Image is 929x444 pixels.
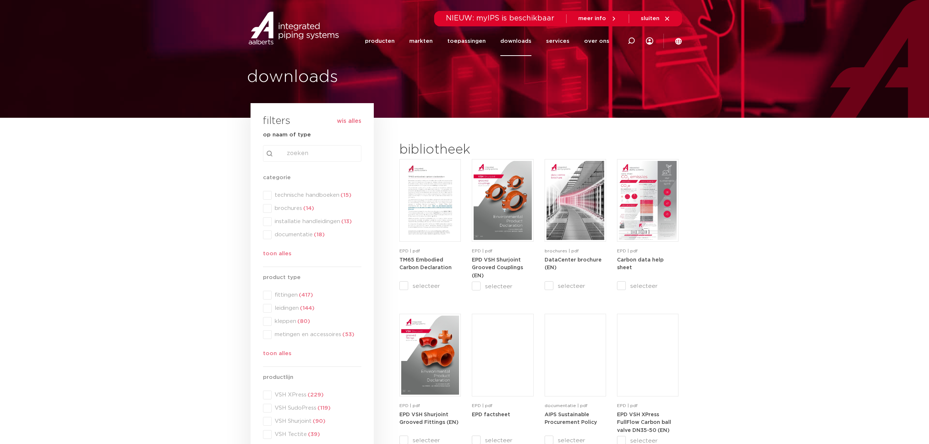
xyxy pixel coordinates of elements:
[472,403,492,408] span: EPD | pdf
[545,403,587,408] span: documentatie | pdf
[617,282,678,290] label: selecteer
[399,141,530,159] h2: bibliotheek
[546,26,569,56] a: services
[399,249,420,253] span: EPD | pdf
[619,161,677,240] img: NL-Carbon-data-help-sheet-pdf.jpg
[641,16,659,21] span: sluiten
[409,26,433,56] a: markten
[399,282,461,290] label: selecteer
[545,282,606,290] label: selecteer
[472,282,533,291] label: selecteer
[399,257,452,271] strong: TM65 Embodied Carbon Declaration
[247,65,461,89] h1: downloads
[399,412,459,425] a: EPD VSH Shurjoint Grooved Fittings (EN)
[641,15,670,22] a: sluiten
[446,15,554,22] span: NIEUW: myIPS is beschikbaar
[617,257,663,271] strong: Carbon data help sheet
[263,132,311,138] strong: op naam of type
[472,257,523,278] strong: EPD VSH Shurjoint Grooved Couplings (EN)
[474,316,531,395] img: Aips-EPD-A4Factsheet_NL-pdf.jpg
[617,257,663,271] a: Carbon data help sheet
[545,412,597,425] a: AIPS Sustainable Procurement Policy
[472,412,510,417] a: EPD factsheet
[401,316,459,395] img: VSH-Shurjoint-Grooved-Fittings_A4EPD_5011523_EN-pdf.jpg
[619,316,677,395] img: VSH-XPress-Carbon-BallValveDN35-50_A4EPD_5011435-_2024_1.0_EN-pdf.jpg
[472,249,492,253] span: EPD | pdf
[617,249,637,253] span: EPD | pdf
[578,16,606,21] span: meer info
[617,403,637,408] span: EPD | pdf
[578,15,617,22] a: meer info
[545,249,579,253] span: brochures | pdf
[365,26,609,56] nav: Menu
[617,412,671,433] a: EPD VSH XPress FullFlow Carbon ball valve DN35-50 (EN)
[447,26,486,56] a: toepassingen
[474,161,531,240] img: VSH-Shurjoint-Grooved-Couplings_A4EPD_5011512_EN-pdf.jpg
[399,403,420,408] span: EPD | pdf
[545,257,602,271] a: DataCenter brochure (EN)
[546,316,604,395] img: Aips_A4Sustainable-Procurement-Policy_5011446_EN-pdf.jpg
[500,26,531,56] a: downloads
[263,113,290,130] h3: filters
[546,161,604,240] img: DataCenter_A4Brochure-5011610-2025_1.0_Pegler-UK-pdf.jpg
[365,26,395,56] a: producten
[646,26,653,56] div: my IPS
[401,161,459,240] img: TM65-Embodied-Carbon-Declaration-pdf.jpg
[545,257,602,271] strong: DataCenter brochure (EN)
[584,26,609,56] a: over ons
[472,257,523,278] a: EPD VSH Shurjoint Grooved Couplings (EN)
[399,257,452,271] a: TM65 Embodied Carbon Declaration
